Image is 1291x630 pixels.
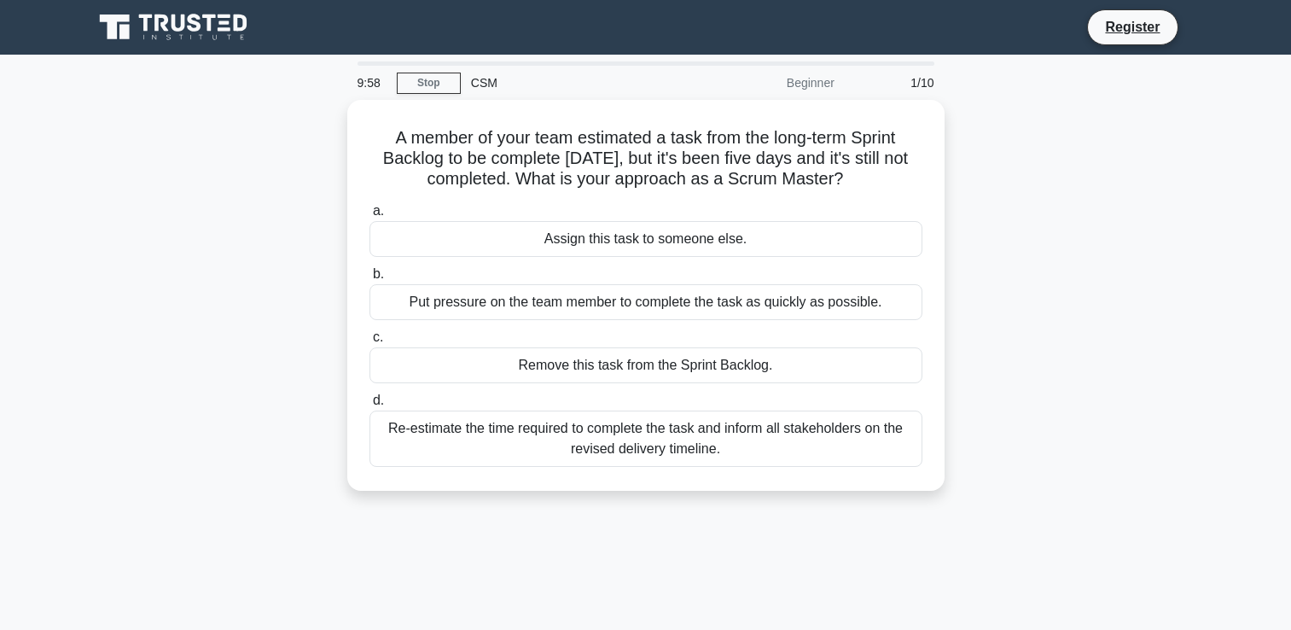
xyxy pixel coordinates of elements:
div: Remove this task from the Sprint Backlog. [369,347,922,383]
div: Re-estimate the time required to complete the task and inform all stakeholders on the revised del... [369,411,922,467]
div: Put pressure on the team member to complete the task as quickly as possible. [369,284,922,320]
div: 1/10 [845,66,945,100]
h5: A member of your team estimated a task from the long-term Sprint Backlog to be complete [DATE], b... [368,127,924,190]
a: Register [1095,16,1170,38]
span: d. [373,393,384,407]
span: a. [373,203,384,218]
span: c. [373,330,383,344]
div: Beginner [695,66,845,100]
div: 9:58 [347,66,397,100]
a: Stop [397,73,461,94]
div: Assign this task to someone else. [369,221,922,257]
span: b. [373,266,384,281]
div: CSM [461,66,695,100]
